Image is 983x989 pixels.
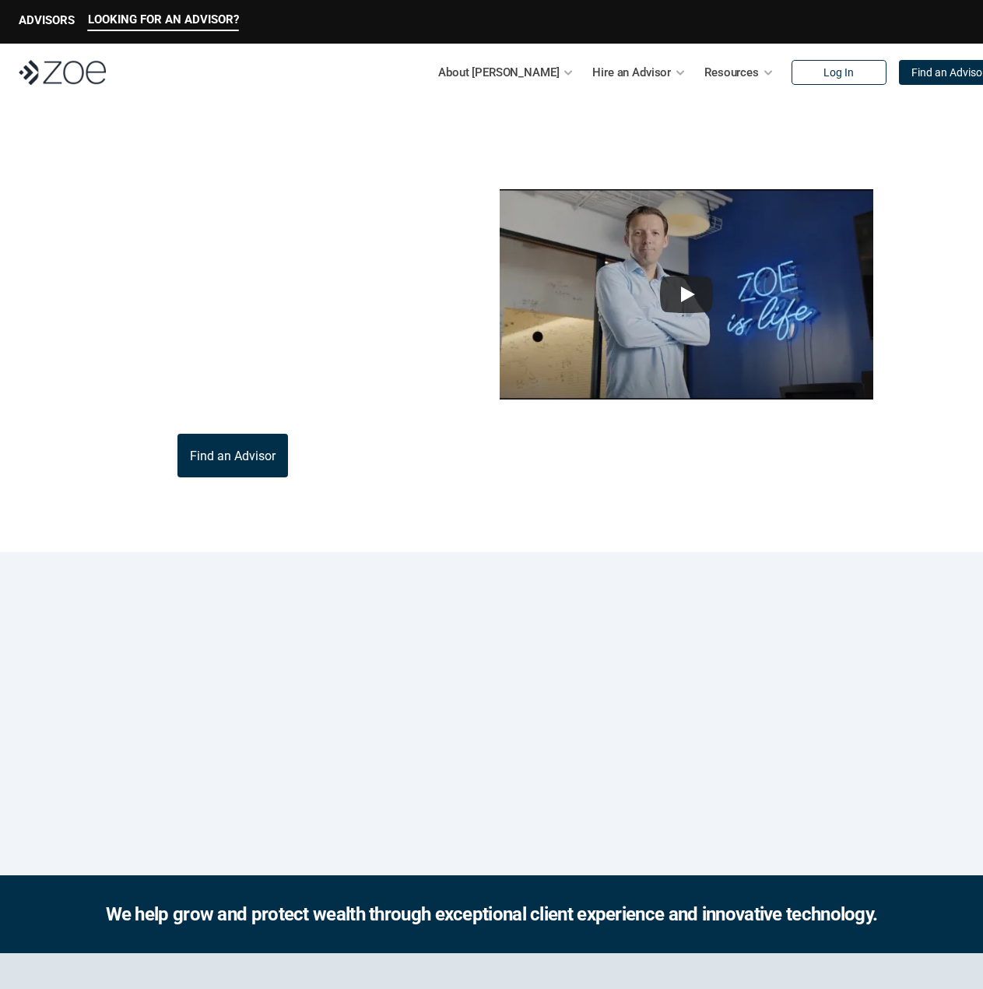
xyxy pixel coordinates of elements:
p: Through [PERSON_NAME]’s platform, you can connect with trusted financial advisors across [GEOGRAP... [37,340,428,415]
p: This video is not investment advice and should not be relied on for such advice or as a substitut... [428,409,946,428]
p: Log In [823,66,854,79]
p: Loremipsum: *DolOrsi Ametconsecte adi Eli Seddoeius tem inc utlaboreet. Dol 5708 MagNaal Enimadmi... [37,726,946,801]
p: ADVISORS [19,13,75,27]
a: Log In [792,60,886,85]
p: What is [PERSON_NAME]? [37,139,407,228]
p: [PERSON_NAME] is the modern wealth platform that allows you to find, hire, and work with vetted i... [37,247,428,322]
a: Find an Advisor [177,434,288,477]
p: Hire an Advisor [592,61,671,84]
h2: We help grow and protect wealth through exceptional client experience and innovative technology. [106,900,878,928]
p: About [PERSON_NAME] [438,61,559,84]
p: Resources [704,61,759,84]
p: Find an Advisor [190,449,276,463]
img: sddefault.webp [500,189,873,399]
button: Play [660,276,713,313]
p: LOOKING FOR AN ADVISOR? [88,12,239,26]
